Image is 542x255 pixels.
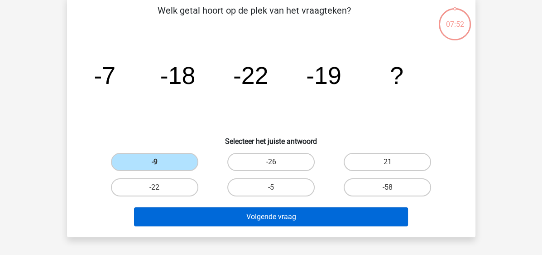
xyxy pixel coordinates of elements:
[344,178,431,196] label: -58
[111,178,198,196] label: -22
[82,130,461,146] h6: Selecteer het juiste antwoord
[344,153,431,171] label: 21
[94,62,115,89] tspan: -7
[233,62,268,89] tspan: -22
[134,207,408,226] button: Volgende vraag
[390,62,403,89] tspan: ?
[306,62,341,89] tspan: -19
[160,62,195,89] tspan: -18
[227,153,315,171] label: -26
[111,153,198,171] label: -9
[438,7,472,30] div: 07:52
[227,178,315,196] label: -5
[82,4,427,31] p: Welk getal hoort op de plek van het vraagteken?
